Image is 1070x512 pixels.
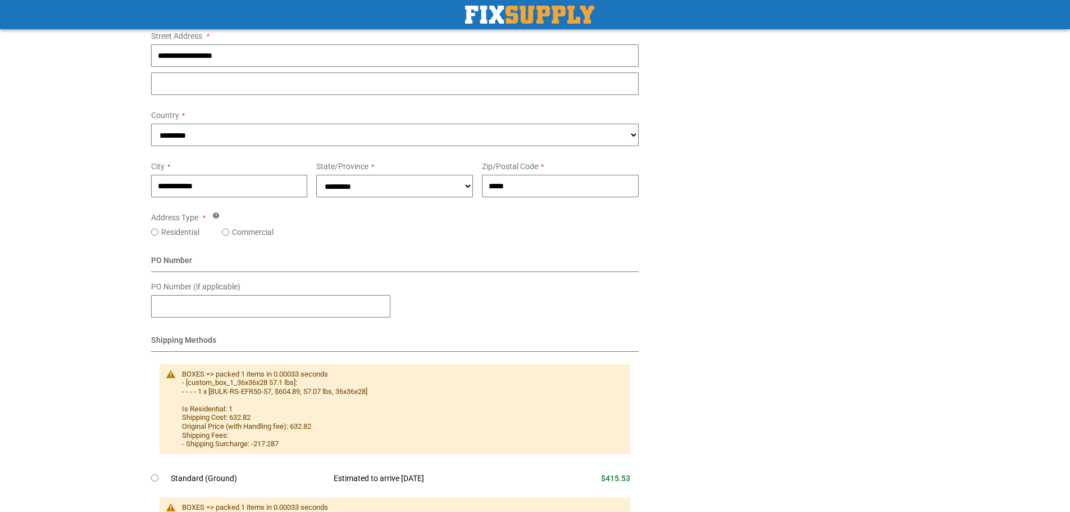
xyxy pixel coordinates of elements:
[151,162,165,171] span: City
[465,6,594,24] a: store logo
[151,334,639,352] div: Shipping Methods
[465,6,594,24] img: Fix Industrial Supply
[151,111,179,120] span: Country
[601,474,630,483] span: $415.53
[316,162,368,171] span: State/Province
[151,31,202,40] span: Street Address
[182,370,620,448] div: BOXES => packed 1 items in 0.00033 seconds - [custom_box_1_36x36x28 57.1 lbs]: - - - - 1 x [BULK-...
[151,282,240,291] span: PO Number (if applicable)
[171,466,325,491] td: Standard (Ground)
[482,162,538,171] span: Zip/Postal Code
[325,466,536,491] td: Estimated to arrive [DATE]
[232,226,274,238] label: Commercial
[161,226,199,238] label: Residential
[151,255,639,272] div: PO Number
[151,213,198,222] span: Address Type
